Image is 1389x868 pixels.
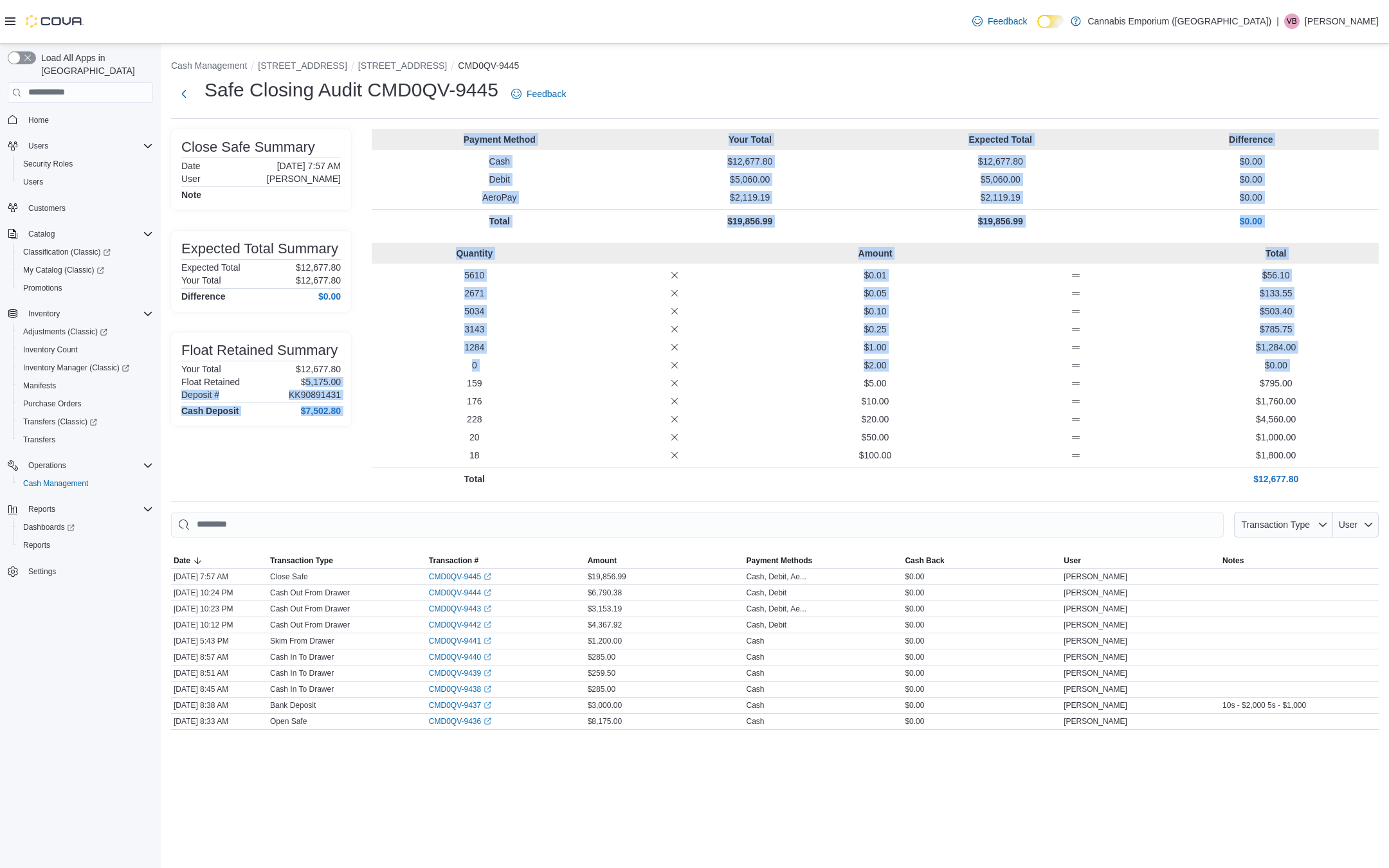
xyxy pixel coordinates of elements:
[905,700,924,710] span: $0.00
[1178,431,1374,444] p: $1,000.00
[1064,556,1081,566] span: User
[426,553,585,568] button: Transaction #
[905,572,924,582] span: $0.00
[905,636,924,646] span: $0.00
[429,700,491,710] a: CMD0QV-9437External link
[13,341,158,359] button: Inventory Count
[878,133,1123,146] p: Expected Total
[181,241,338,257] h3: Expected Total Summary
[429,636,491,646] a: CMD0QV-9441External link
[23,458,153,473] span: Operations
[28,141,48,151] span: Users
[484,701,491,709] svg: External link
[13,395,158,413] button: Purchase Orders
[429,668,491,678] a: CMD0QV-9439External link
[588,620,622,630] span: $4,367.92
[588,604,622,614] span: $3,153.19
[777,395,973,408] p: $10.00
[588,684,615,694] span: $285.00
[181,377,240,387] h6: Float Retained
[171,617,268,633] div: [DATE] 10:12 PM
[967,8,1032,34] a: Feedback
[588,636,622,646] span: $1,200.00
[1305,14,1379,29] p: [PERSON_NAME]
[1234,512,1333,538] button: Transaction Type
[1287,14,1297,29] span: VB
[18,378,153,393] span: Manifests
[289,390,341,400] p: KK90891431
[506,81,571,107] a: Feedback
[171,81,197,107] button: Next
[747,684,765,694] div: Cash
[377,473,572,485] p: Total
[18,342,83,357] a: Inventory Count
[377,133,622,146] p: Payment Method
[1064,636,1127,646] span: [PERSON_NAME]
[878,173,1123,186] p: $5,060.00
[377,155,622,168] p: Cash
[296,275,341,285] p: $12,677.80
[777,305,973,318] p: $0.10
[628,133,873,146] p: Your Total
[23,177,43,187] span: Users
[258,60,347,71] button: [STREET_ADDRESS]
[1178,269,1374,282] p: $56.10
[270,636,334,646] p: Skim From Drawer
[18,156,153,172] span: Security Roles
[181,140,315,155] h3: Close Safe Summary
[377,395,572,408] p: 176
[36,51,153,77] span: Load All Apps in [GEOGRAPHIC_DATA]
[18,174,48,190] a: Users
[13,536,158,554] button: Reports
[18,280,153,296] span: Promotions
[296,262,341,273] p: $12,677.80
[18,156,78,172] a: Security Roles
[204,77,498,103] h1: Safe Closing Audit CMD0QV-9445
[18,360,134,375] a: Inventory Manager (Classic)
[377,269,572,282] p: 5610
[270,620,350,630] p: Cash Out From Drawer
[23,564,61,579] a: Settings
[1064,620,1127,630] span: [PERSON_NAME]
[777,413,973,426] p: $20.00
[1064,652,1127,662] span: [PERSON_NAME]
[270,700,316,710] p: Bank Deposit
[23,201,71,216] a: Customers
[18,244,116,260] a: Classification (Classic)
[18,414,153,429] span: Transfers (Classic)
[588,652,615,662] span: $285.00
[23,226,60,242] button: Catalog
[905,588,924,598] span: $0.00
[905,716,924,727] span: $0.00
[3,500,158,518] button: Reports
[270,668,334,678] p: Cash In To Drawer
[358,60,447,71] button: [STREET_ADDRESS]
[878,191,1123,204] p: $2,119.19
[905,684,924,694] span: $0.00
[277,161,341,171] p: [DATE] 7:57 AM
[588,668,615,678] span: $259.50
[429,572,491,582] a: CMD0QV-9445External link
[1284,14,1300,29] div: Victoria Buono
[270,716,307,727] p: Open Safe
[28,229,55,239] span: Catalog
[18,476,93,491] a: Cash Management
[3,199,158,217] button: Customers
[171,585,268,601] div: [DATE] 10:24 PM
[268,553,426,568] button: Transaction Type
[23,478,88,489] span: Cash Management
[23,458,71,473] button: Operations
[484,605,491,613] svg: External link
[18,538,55,553] a: Reports
[23,159,73,169] span: Security Roles
[1178,341,1374,354] p: $1,284.00
[181,343,338,358] h3: Float Retained Summary
[23,112,153,128] span: Home
[23,265,104,275] span: My Catalog (Classic)
[270,572,308,582] p: Close Safe
[270,684,334,694] p: Cash In To Drawer
[18,538,153,553] span: Reports
[171,569,268,584] div: [DATE] 7:57 AM
[905,668,924,678] span: $0.00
